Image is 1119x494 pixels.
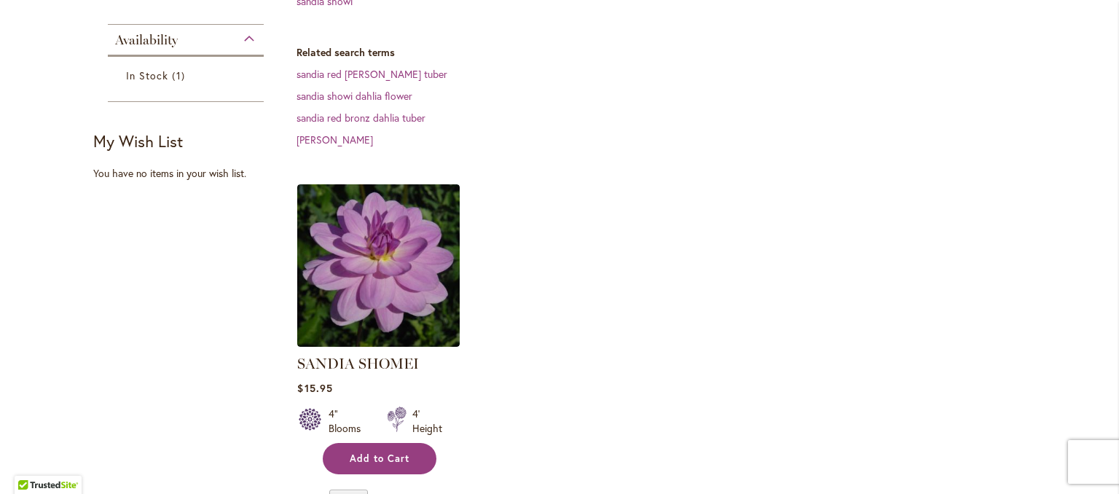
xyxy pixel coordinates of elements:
div: You have no items in your wish list. [93,166,288,181]
span: $15.95 [297,381,332,395]
a: SANDIA SHOMEI [297,336,460,350]
strong: My Wish List [93,130,183,152]
span: In Stock [126,68,168,82]
a: sandia showi dahlia flower [297,89,412,103]
a: sandia red [PERSON_NAME] tuber [297,67,447,81]
a: In Stock 1 [126,68,249,83]
iframe: Launch Accessibility Center [11,442,52,483]
span: Availability [115,32,178,48]
div: 4" Blooms [329,407,369,436]
button: Add to Cart [323,443,436,474]
dt: Related search terms [297,45,1026,60]
a: SANDIA SHOMEI [297,355,419,372]
a: sandia red bronz dahlia tuber [297,111,425,125]
div: 4' Height [412,407,442,436]
img: SANDIA SHOMEI [297,184,460,347]
span: Add to Cart [350,452,409,465]
a: [PERSON_NAME] [297,133,373,146]
span: 1 [172,68,188,83]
